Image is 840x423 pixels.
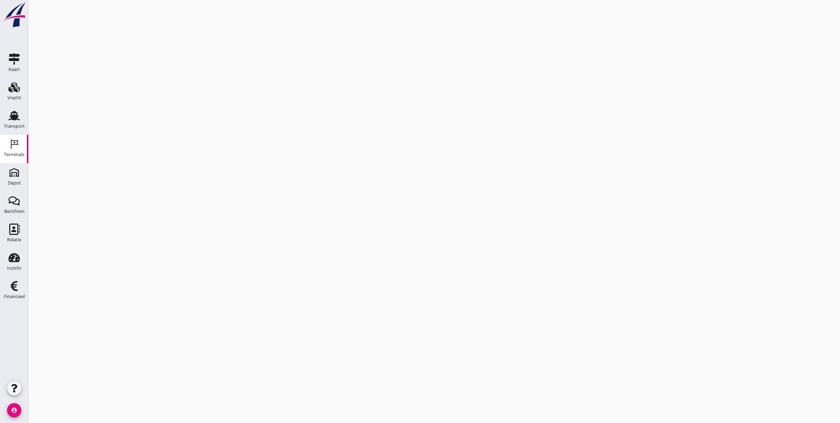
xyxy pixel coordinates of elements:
div: Relatie [7,237,21,242]
div: Financieel [4,294,25,299]
div: Inzicht [7,266,21,270]
img: logo-small.a267ee39.svg [1,2,27,28]
div: Vracht [7,95,21,100]
div: Terminals [4,152,24,157]
div: Depot [8,181,21,185]
div: Berichten [4,209,24,214]
i: account_circle [7,403,21,417]
div: Kaart [9,67,20,72]
div: Transport [4,124,25,128]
